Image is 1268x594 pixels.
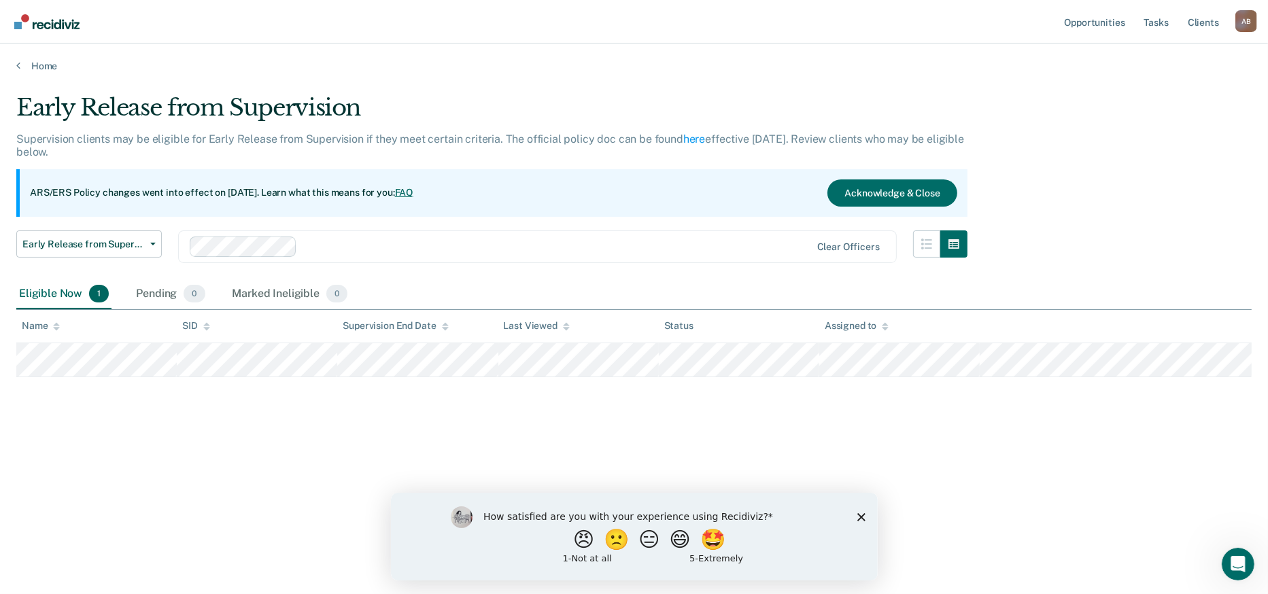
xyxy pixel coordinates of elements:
[1222,548,1254,580] iframe: Intercom live chat
[825,320,889,332] div: Assigned to
[664,320,693,332] div: Status
[817,241,880,253] div: Clear officers
[827,179,957,207] button: Acknowledge & Close
[391,493,878,580] iframe: Survey by Kim from Recidiviz
[133,279,207,309] div: Pending0
[16,60,1252,72] a: Home
[16,279,112,309] div: Eligible Now1
[30,186,413,200] p: ARS/ERS Policy changes went into effect on [DATE]. Learn what this means for you:
[16,230,162,258] button: Early Release from Supervision
[184,285,205,302] span: 0
[22,239,145,250] span: Early Release from Supervision
[89,285,109,302] span: 1
[1235,10,1257,32] div: A B
[14,14,80,29] img: Recidiviz
[16,94,967,133] div: Early Release from Supervision
[395,187,414,198] a: FAQ
[22,320,60,332] div: Name
[182,320,210,332] div: SID
[343,320,448,332] div: Supervision End Date
[16,133,964,158] p: Supervision clients may be eligible for Early Release from Supervision if they meet certain crite...
[326,285,347,302] span: 0
[1235,10,1257,32] button: Profile dropdown button
[683,133,705,145] a: here
[230,279,351,309] div: Marked Ineligible0
[504,320,570,332] div: Last Viewed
